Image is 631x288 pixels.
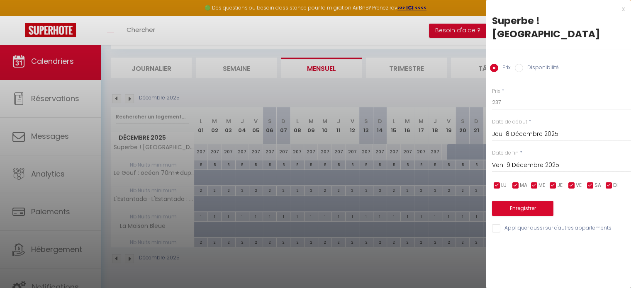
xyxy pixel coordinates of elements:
label: Date de début [492,118,527,126]
div: x [486,4,625,14]
label: Prix [498,64,511,73]
button: Enregistrer [492,201,553,216]
span: SA [594,182,601,189]
label: Disponibilité [523,64,559,73]
span: LU [501,182,507,189]
label: Prix [492,87,500,95]
span: JE [557,182,563,189]
span: MA [520,182,527,189]
span: VE [576,182,582,189]
span: DI [613,182,618,189]
div: Superbe ! [GEOGRAPHIC_DATA] [492,14,625,41]
label: Date de fin [492,149,519,157]
span: ME [538,182,545,189]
